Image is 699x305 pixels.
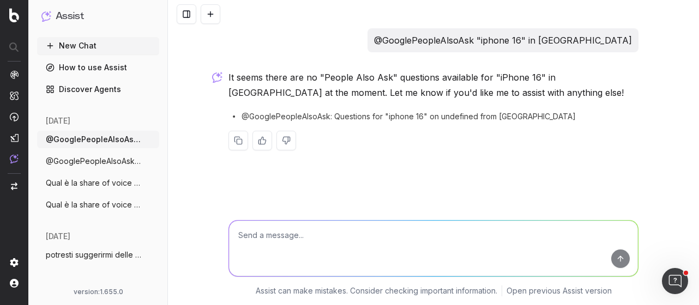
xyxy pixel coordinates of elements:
[56,9,84,24] h1: Assist
[10,258,19,267] img: Setting
[11,182,17,190] img: Switch project
[10,133,19,142] img: Studio
[37,246,159,264] button: potresti suggerirmi delle domande associ
[10,112,19,121] img: Activation
[37,131,159,148] button: @GooglePeopleAlsoAsk "iphone 16" in [GEOGRAPHIC_DATA]
[507,285,612,296] a: Open previous Assist version
[37,152,159,170] button: @GooglePeopleAlsoAsk quali sono le doman
[37,37,159,54] button: New Chat
[46,134,142,145] span: @GooglePeopleAlsoAsk "iphone 16" in [GEOGRAPHIC_DATA]
[46,249,142,260] span: potresti suggerirmi delle domande associ
[41,11,51,21] img: Assist
[37,174,159,192] button: Qual è la share of voice di Trovaprezzi
[37,196,159,213] button: Qual è la share of voice di Trovaprezzi
[46,178,142,188] span: Qual è la share of voice di Trovaprezzi
[242,111,576,122] span: @GooglePeopleAlsoAsk: Questions for "iphone 16" on undefined from [GEOGRAPHIC_DATA]
[10,70,19,79] img: Analytics
[256,285,497,296] p: Assist can make mistakes. Consider checking important information.
[10,91,19,100] img: Intelligence
[212,72,222,83] img: Botify assist logo
[9,8,19,22] img: Botify logo
[46,156,142,167] span: @GooglePeopleAlsoAsk quali sono le doman
[46,231,70,242] span: [DATE]
[41,9,155,24] button: Assist
[41,288,155,296] div: version: 1.655.0
[37,59,159,76] a: How to use Assist
[37,81,159,98] a: Discover Agents
[228,70,638,100] p: It seems there are no "People Also Ask" questions available for "iPhone 16" in [GEOGRAPHIC_DATA] ...
[46,199,142,210] span: Qual è la share of voice di Trovaprezzi
[46,281,67,292] span: older
[10,154,19,163] img: Assist
[374,33,632,48] p: @GooglePeopleAlsoAsk "iphone 16" in [GEOGRAPHIC_DATA]
[46,115,70,126] span: [DATE]
[10,279,19,288] img: My account
[662,268,688,294] iframe: Intercom live chat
